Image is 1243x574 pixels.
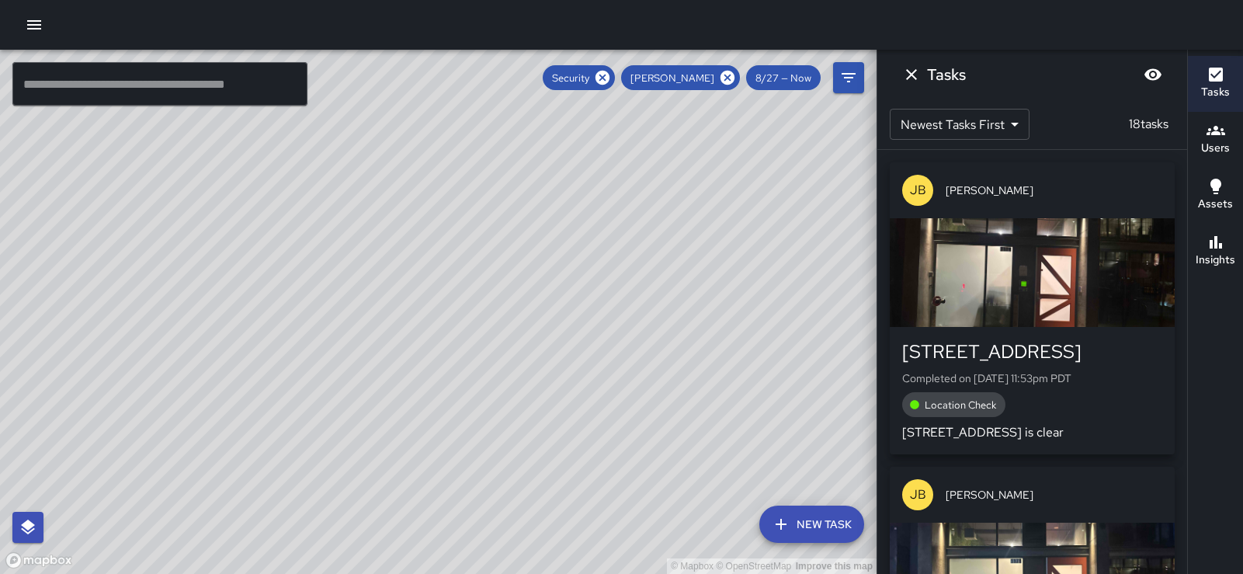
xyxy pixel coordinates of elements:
h6: Tasks [1201,84,1230,101]
span: [PERSON_NAME] [946,487,1162,503]
div: Newest Tasks First [890,109,1029,140]
span: Location Check [915,398,1005,412]
div: Security [543,65,615,90]
h6: Tasks [927,62,966,87]
span: 8/27 — Now [746,71,821,85]
div: [STREET_ADDRESS] [902,339,1162,364]
button: Tasks [1188,56,1243,112]
button: Insights [1188,224,1243,280]
span: Security [543,71,599,85]
button: Blur [1137,59,1168,90]
p: [STREET_ADDRESS] is clear [902,423,1162,442]
button: Assets [1188,168,1243,224]
div: [PERSON_NAME] [621,65,740,90]
h6: Insights [1196,252,1235,269]
button: Dismiss [896,59,927,90]
span: [PERSON_NAME] [621,71,724,85]
button: Users [1188,112,1243,168]
button: New Task [759,506,864,543]
span: [PERSON_NAME] [946,183,1162,198]
p: JB [910,485,926,504]
h6: Assets [1198,196,1233,213]
p: JB [910,181,926,200]
p: 18 tasks [1123,115,1175,134]
h6: Users [1201,140,1230,157]
button: Filters [833,62,864,93]
p: Completed on [DATE] 11:53pm PDT [902,370,1162,386]
button: JB[PERSON_NAME][STREET_ADDRESS]Completed on [DATE] 11:53pm PDTLocation Check[STREET_ADDRESS] is c... [890,162,1175,454]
